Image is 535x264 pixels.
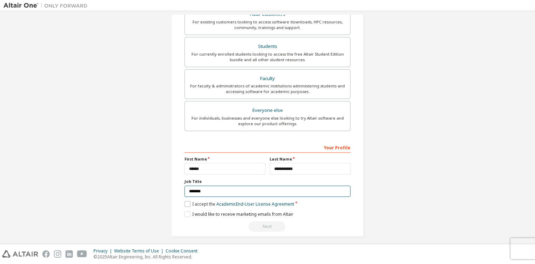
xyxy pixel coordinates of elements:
img: youtube.svg [77,250,87,258]
p: © 2025 Altair Engineering, Inc. All Rights Reserved. [93,254,202,260]
div: Faculty [189,74,346,84]
div: Read and acccept EULA to continue [185,221,350,232]
label: I would like to receive marketing emails from Altair [185,211,293,217]
div: Privacy [93,248,114,254]
img: facebook.svg [42,250,50,258]
img: altair_logo.svg [2,250,38,258]
div: For currently enrolled students looking to access the free Altair Student Edition bundle and all ... [189,51,346,63]
img: instagram.svg [54,250,61,258]
img: Altair One [4,2,91,9]
div: Everyone else [189,106,346,115]
div: Cookie Consent [166,248,202,254]
div: For existing customers looking to access software downloads, HPC resources, community, trainings ... [189,19,346,30]
label: Job Title [185,179,350,184]
label: I accept the [185,201,294,207]
label: First Name [185,156,265,162]
div: For individuals, businesses and everyone else looking to try Altair software and explore our prod... [189,115,346,127]
div: For faculty & administrators of academic institutions administering students and accessing softwa... [189,83,346,94]
a: Academic End-User License Agreement [216,201,294,207]
label: Last Name [270,156,350,162]
div: Students [189,42,346,51]
div: Website Terms of Use [114,248,166,254]
img: linkedin.svg [65,250,73,258]
div: Your Profile [185,142,350,153]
